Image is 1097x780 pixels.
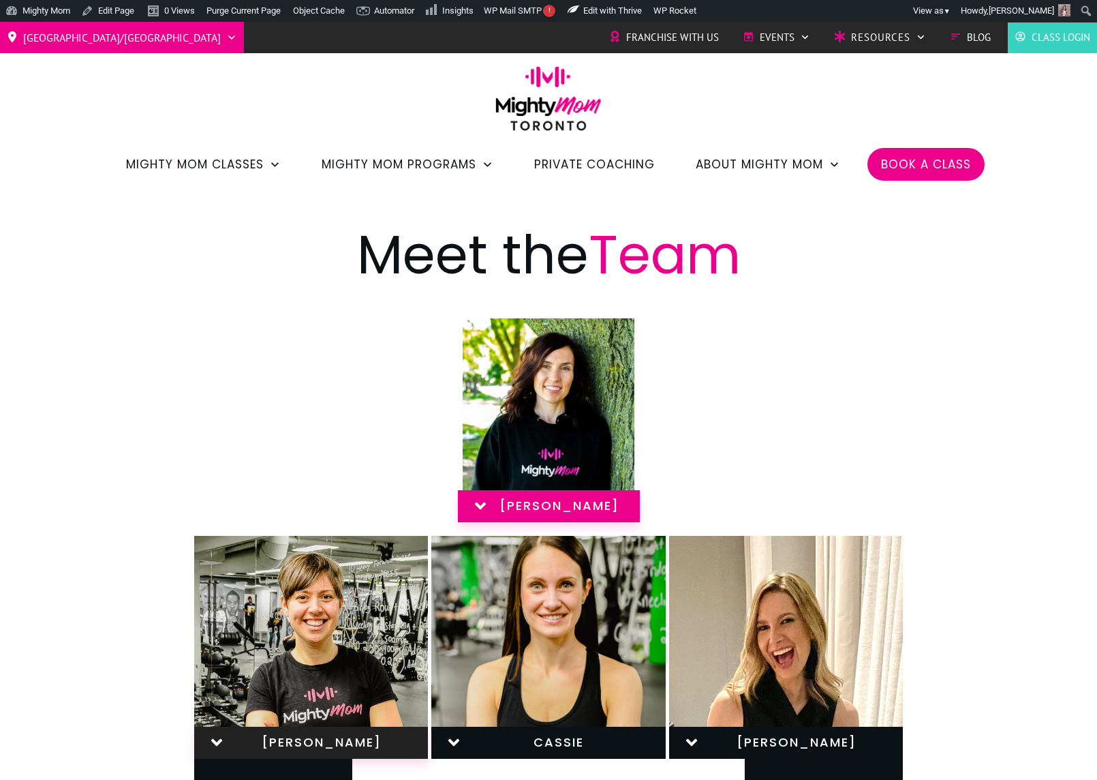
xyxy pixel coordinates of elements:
[743,27,810,48] a: Events
[626,27,719,48] span: Franchise with Us
[669,727,903,759] a: [PERSON_NAME]
[7,27,237,48] a: [GEOGRAPHIC_DATA]/[GEOGRAPHIC_DATA]
[609,27,719,48] a: Franchise with Us
[711,735,882,750] span: [PERSON_NAME]
[322,153,493,176] a: Mighty Mom Programs
[589,217,741,292] span: Team
[322,153,476,176] span: Mighty Mom Programs
[463,318,634,490] img: mighty-mom-jess-headshot
[989,5,1054,16] span: [PERSON_NAME]
[194,727,428,759] a: [PERSON_NAME]
[126,153,281,176] a: Mighty Mom Classes
[473,735,645,750] span: cassie
[944,7,951,16] span: ▼
[834,27,926,48] a: Resources
[950,27,991,48] a: Blog
[696,153,823,176] span: About Mighty Mom
[458,490,640,522] a: [PERSON_NAME]
[1015,27,1090,48] a: Class Login
[760,27,794,48] span: Events
[881,153,971,176] a: Book a Class
[967,27,991,48] span: Blog
[126,153,264,176] span: Mighty Mom Classes
[23,27,221,48] span: [GEOGRAPHIC_DATA]/[GEOGRAPHIC_DATA]
[431,727,665,759] a: cassie
[851,27,910,48] span: Resources
[489,66,608,140] img: mightymom-logo-toronto
[1032,27,1090,48] span: Class Login
[236,735,407,750] span: [PERSON_NAME]
[696,153,840,176] a: About Mighty Mom
[543,5,555,17] span: !
[499,498,619,513] span: [PERSON_NAME]
[194,222,903,305] h2: Meet the
[534,153,655,176] a: Private Coaching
